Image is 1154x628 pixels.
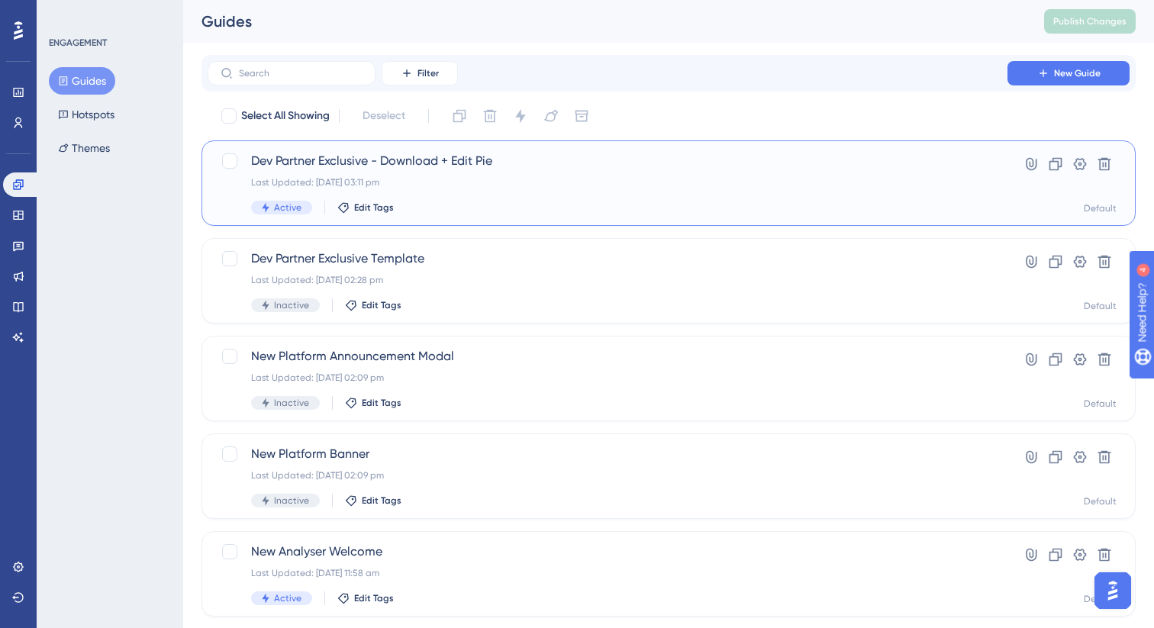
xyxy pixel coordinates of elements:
[362,299,401,311] span: Edit Tags
[49,101,124,128] button: Hotspots
[251,152,964,170] span: Dev Partner Exclusive - Download + Edit Pie
[274,299,309,311] span: Inactive
[36,4,95,22] span: Need Help?
[1053,15,1127,27] span: Publish Changes
[1007,61,1130,85] button: New Guide
[354,592,394,604] span: Edit Tags
[382,61,458,85] button: Filter
[49,37,107,49] div: ENGAGEMENT
[251,250,964,268] span: Dev Partner Exclusive Template
[106,8,111,20] div: 4
[274,201,301,214] span: Active
[251,176,964,188] div: Last Updated: [DATE] 03:11 pm
[274,397,309,409] span: Inactive
[349,102,419,130] button: Deselect
[251,469,964,481] div: Last Updated: [DATE] 02:09 pm
[251,347,964,366] span: New Platform Announcement Modal
[345,397,401,409] button: Edit Tags
[49,134,119,162] button: Themes
[337,592,394,604] button: Edit Tags
[1084,202,1117,214] div: Default
[345,299,401,311] button: Edit Tags
[362,397,401,409] span: Edit Tags
[274,494,309,507] span: Inactive
[345,494,401,507] button: Edit Tags
[251,543,964,561] span: New Analyser Welcome
[354,201,394,214] span: Edit Tags
[337,201,394,214] button: Edit Tags
[363,107,405,125] span: Deselect
[1090,568,1136,614] iframe: UserGuiding AI Assistant Launcher
[251,567,964,579] div: Last Updated: [DATE] 11:58 am
[1054,67,1101,79] span: New Guide
[1084,398,1117,410] div: Default
[251,274,964,286] div: Last Updated: [DATE] 02:28 pm
[274,592,301,604] span: Active
[1084,300,1117,312] div: Default
[362,494,401,507] span: Edit Tags
[1084,495,1117,507] div: Default
[241,107,330,125] span: Select All Showing
[49,67,115,95] button: Guides
[251,445,964,463] span: New Platform Banner
[201,11,1006,32] div: Guides
[417,67,439,79] span: Filter
[239,68,363,79] input: Search
[251,372,964,384] div: Last Updated: [DATE] 02:09 pm
[1084,593,1117,605] div: Default
[1044,9,1136,34] button: Publish Changes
